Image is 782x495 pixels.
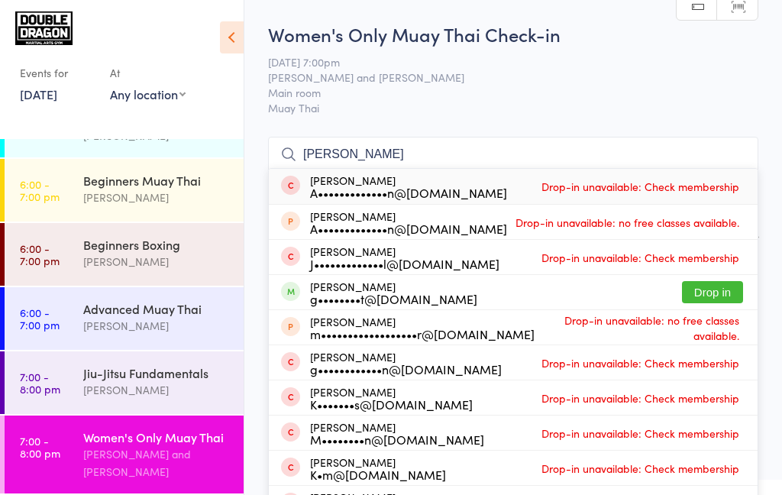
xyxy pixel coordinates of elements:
[20,86,57,102] a: [DATE]
[310,245,499,270] div: [PERSON_NAME]
[268,54,735,70] span: [DATE] 7:00pm
[20,178,60,202] time: 6:00 - 7:00 pm
[538,175,743,198] span: Drop-in unavailable: Check membership
[310,293,477,305] div: g••••••••t@[DOMAIN_NAME]
[310,222,507,235] div: A•••••••••••••n@[DOMAIN_NAME]
[538,422,743,445] span: Drop-in unavailable: Check membership
[538,351,743,374] span: Drop-in unavailable: Check membership
[110,60,186,86] div: At
[83,317,231,335] div: [PERSON_NAME]
[83,381,231,399] div: [PERSON_NAME]
[83,364,231,381] div: Jiu-Jitsu Fundamentals
[310,280,477,305] div: [PERSON_NAME]
[15,11,73,45] img: Double Dragon Gym
[20,306,60,331] time: 6:00 - 7:00 pm
[20,435,60,459] time: 7:00 - 8:00 pm
[310,398,473,410] div: K•••••••s@[DOMAIN_NAME]
[310,315,535,340] div: [PERSON_NAME]
[83,253,231,270] div: [PERSON_NAME]
[310,257,499,270] div: J•••••••••••••l@[DOMAIN_NAME]
[83,172,231,189] div: Beginners Muay Thai
[20,370,60,395] time: 7:00 - 8:00 pm
[310,328,535,340] div: m••••••••••••••••••r@[DOMAIN_NAME]
[682,281,743,303] button: Drop in
[5,159,244,222] a: 6:00 -7:00 pmBeginners Muay Thai[PERSON_NAME]
[83,189,231,206] div: [PERSON_NAME]
[310,421,484,445] div: [PERSON_NAME]
[83,429,231,445] div: Women's Only Muay Thai
[310,468,446,480] div: K•m@[DOMAIN_NAME]
[5,416,244,493] a: 7:00 -8:00 pmWomen's Only Muay Thai[PERSON_NAME] and [PERSON_NAME]
[538,246,743,269] span: Drop-in unavailable: Check membership
[83,445,231,480] div: [PERSON_NAME] and [PERSON_NAME]
[83,236,231,253] div: Beginners Boxing
[5,351,244,414] a: 7:00 -8:00 pmJiu-Jitsu Fundamentals[PERSON_NAME]
[310,456,446,480] div: [PERSON_NAME]
[110,86,186,102] div: Any location
[20,60,95,86] div: Events for
[310,186,507,199] div: A•••••••••••••n@[DOMAIN_NAME]
[512,211,743,234] span: Drop-in unavailable: no free classes available.
[268,21,758,47] h2: Women's Only Muay Thai Check-in
[310,363,502,375] div: g••••••••••••n@[DOMAIN_NAME]
[535,309,743,347] span: Drop-in unavailable: no free classes available.
[5,223,244,286] a: 6:00 -7:00 pmBeginners Boxing[PERSON_NAME]
[268,137,758,172] input: Search
[310,386,473,410] div: [PERSON_NAME]
[83,300,231,317] div: Advanced Muay Thai
[5,287,244,350] a: 6:00 -7:00 pmAdvanced Muay Thai[PERSON_NAME]
[268,100,758,115] span: Muay Thai
[310,351,502,375] div: [PERSON_NAME]
[538,457,743,480] span: Drop-in unavailable: Check membership
[538,387,743,409] span: Drop-in unavailable: Check membership
[310,174,507,199] div: [PERSON_NAME]
[310,433,484,445] div: M••••••••n@[DOMAIN_NAME]
[268,85,735,100] span: Main room
[268,70,735,85] span: [PERSON_NAME] and [PERSON_NAME]
[20,242,60,267] time: 6:00 - 7:00 pm
[310,210,507,235] div: [PERSON_NAME]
